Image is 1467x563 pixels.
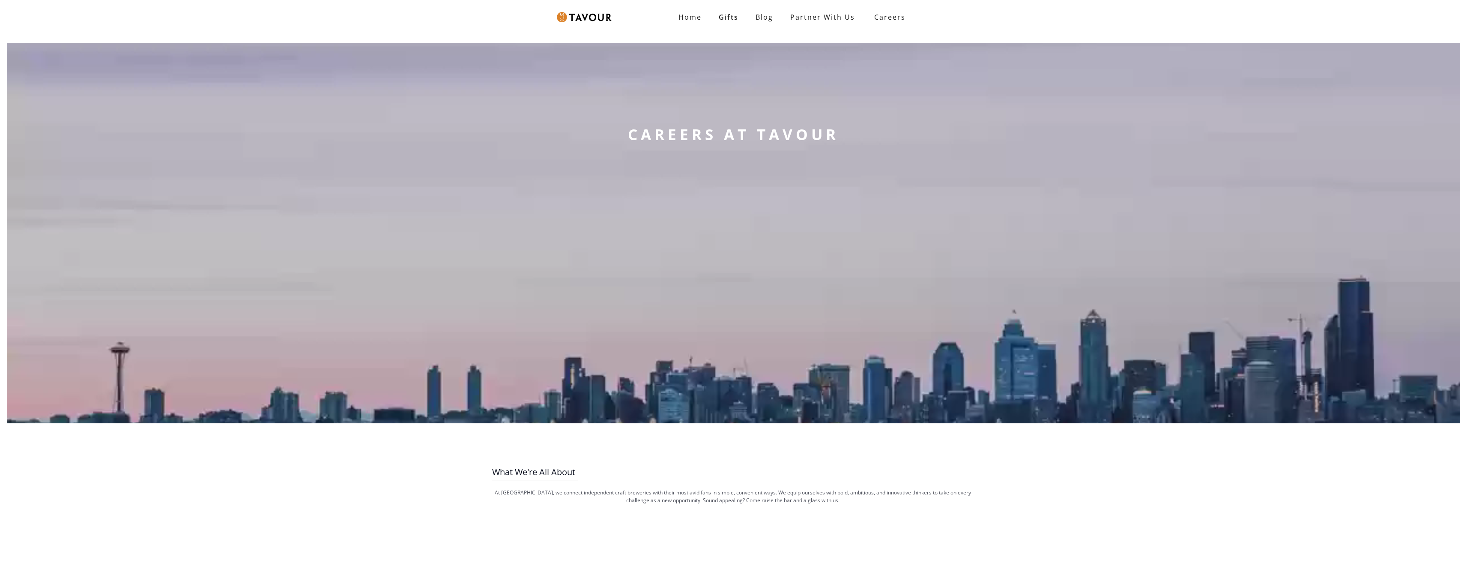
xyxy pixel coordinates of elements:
strong: CAREERS AT TAVOUR [628,124,839,145]
a: Careers [863,5,912,29]
h3: What We're All About [492,464,974,480]
a: partner with us [782,9,863,26]
strong: Home [678,12,702,22]
p: At [GEOGRAPHIC_DATA], we connect independent craft breweries with their most avid fans in simple,... [492,489,974,504]
a: Blog [747,9,782,26]
strong: Careers [874,9,905,26]
a: Gifts [710,9,747,26]
a: Home [670,9,710,26]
